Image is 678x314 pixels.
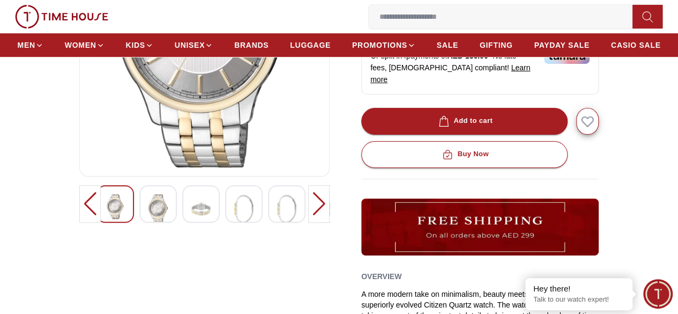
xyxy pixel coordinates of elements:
[18,35,43,55] a: MEN
[611,40,661,50] span: CASIO SALE
[290,40,331,50] span: LUGGAGE
[643,279,673,309] div: Chat Widget
[361,199,599,255] img: ...
[106,194,125,219] img: QUARTZ MEN - BI1054-55A
[361,268,401,284] h2: Overview
[65,40,96,50] span: WOMEN
[18,40,35,50] span: MEN
[437,35,458,55] a: SALE
[234,40,269,50] span: BRANDS
[234,194,254,223] img: QUARTZ MEN - BI1054-55A
[436,115,493,127] div: Add to cart
[611,35,661,55] a: CASIO SALE
[352,40,407,50] span: PROMOTIONS
[126,40,145,50] span: KIDS
[534,35,589,55] a: PAYDAY SALE
[361,108,568,135] button: Add to cart
[290,35,331,55] a: LUGGAGE
[437,40,458,50] span: SALE
[534,40,589,50] span: PAYDAY SALE
[175,40,205,50] span: UNISEX
[65,35,105,55] a: WOMEN
[480,40,513,50] span: GIFTING
[277,194,296,223] img: QUARTZ MEN - BI1054-55A
[440,148,488,160] div: Buy Now
[361,41,599,94] div: Or split in 4 payments of - No late fees, [DEMOGRAPHIC_DATA] compliant!
[370,63,530,84] span: Learn more
[15,5,108,28] img: ...
[191,194,211,223] img: QUARTZ MEN - BI1054-55A
[533,295,624,304] p: Talk to our watch expert!
[352,35,415,55] a: PROMOTIONS
[361,141,568,168] button: Buy Now
[447,52,488,60] span: AED 136.00
[175,35,213,55] a: UNISEX
[480,35,513,55] a: GIFTING
[533,283,624,294] div: Hey there!
[148,194,168,223] img: QUARTZ MEN - BI1054-55A
[234,35,269,55] a: BRANDS
[126,35,153,55] a: KIDS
